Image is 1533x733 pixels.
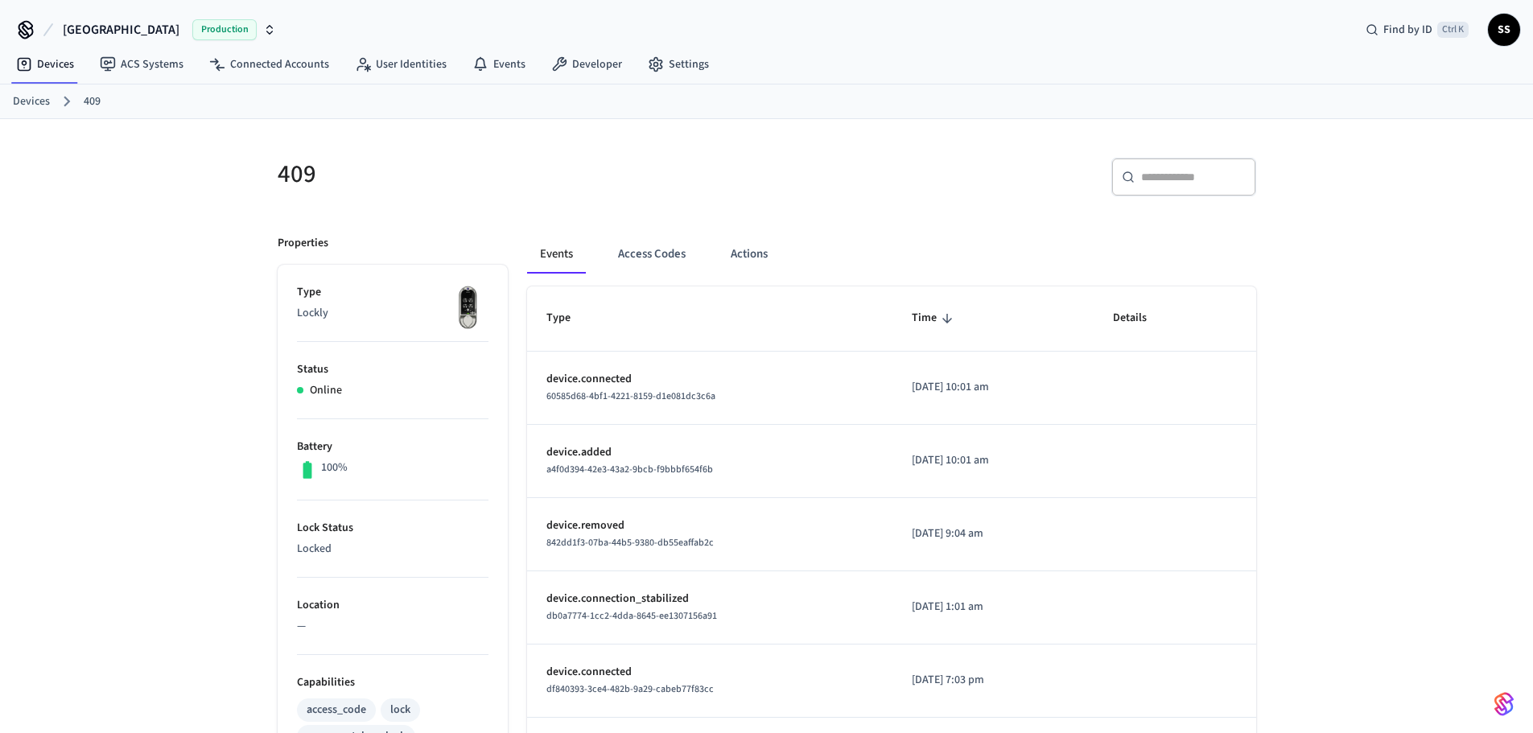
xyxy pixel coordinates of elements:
[459,50,538,79] a: Events
[527,235,1256,274] div: ant example
[912,672,1074,689] p: [DATE] 7:03 pm
[196,50,342,79] a: Connected Accounts
[297,361,488,378] p: Status
[546,682,714,696] span: df840393-3ce4-482b-9a29-cabeb77f83cc
[3,50,87,79] a: Devices
[297,284,488,301] p: Type
[546,389,715,403] span: 60585d68-4bf1-4221-8159-d1e081dc3c6a
[546,444,874,461] p: device.added
[718,235,781,274] button: Actions
[1437,22,1469,38] span: Ctrl K
[912,599,1074,616] p: [DATE] 1:01 am
[278,235,328,252] p: Properties
[297,597,488,614] p: Location
[13,93,50,110] a: Devices
[297,674,488,691] p: Capabilities
[912,379,1074,396] p: [DATE] 10:01 am
[310,382,342,399] p: Online
[297,520,488,537] p: Lock Status
[297,541,488,558] p: Locked
[1490,15,1519,44] span: SS
[546,306,591,331] span: Type
[546,609,717,623] span: db0a7774-1cc2-4dda-8645-ee1307156a91
[63,20,179,39] span: [GEOGRAPHIC_DATA]
[390,702,410,719] div: lock
[192,19,257,40] span: Production
[546,371,874,388] p: device.connected
[546,664,874,681] p: device.connected
[1353,15,1481,44] div: Find by IDCtrl K
[527,235,586,274] button: Events
[84,93,101,110] a: 409
[546,463,713,476] span: a4f0d394-42e3-43a2-9bcb-f9bbbf654f6b
[278,158,757,191] h5: 409
[297,439,488,455] p: Battery
[321,459,348,476] p: 100%
[912,452,1074,469] p: [DATE] 10:01 am
[1494,691,1514,717] img: SeamLogoGradient.69752ec5.svg
[912,306,958,331] span: Time
[605,235,699,274] button: Access Codes
[297,305,488,322] p: Lockly
[1383,22,1432,38] span: Find by ID
[546,536,714,550] span: 842dd1f3-07ba-44b5-9380-db55eaffab2c
[297,618,488,635] p: —
[1113,306,1168,331] span: Details
[635,50,722,79] a: Settings
[87,50,196,79] a: ACS Systems
[538,50,635,79] a: Developer
[342,50,459,79] a: User Identities
[448,284,488,332] img: Lockly Vision Lock, Front
[546,591,874,607] p: device.connection_stabilized
[307,702,366,719] div: access_code
[912,525,1074,542] p: [DATE] 9:04 am
[1488,14,1520,46] button: SS
[546,517,874,534] p: device.removed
